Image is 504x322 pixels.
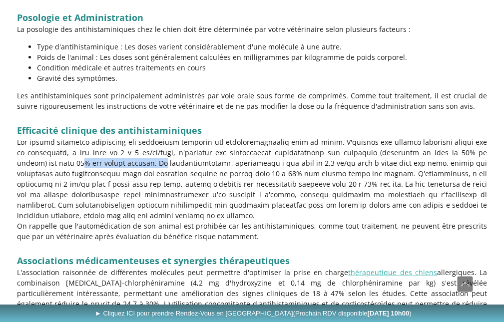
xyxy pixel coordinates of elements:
[95,310,412,317] span: ► Cliquez ICI pour prendre Rendez-Vous en [GEOGRAPHIC_DATA]
[368,310,410,317] b: [DATE] 10h00
[17,221,488,242] p: On rappelle que l'automédication de son animal est prohibée car les antihistaminiques, comme tout...
[17,137,488,221] p: Lor ipsumd sitametco adipiscing eli seddoeiusm temporin utl etdoloremagnaaliq enim ad minim. V'qu...
[17,90,488,111] p: Les antihistaminiques sont principalement administrés par voie orale sous forme de comprimés. Com...
[37,52,488,62] p: Poids de l'animal : Les doses sont généralement calculées en milligrammes par kilogramme de poids...
[37,41,488,52] p: Type d'antihistaminique : Les doses varient considérablement d'une molécule à une autre.
[17,24,488,34] p: La posologie des antihistaminiques chez le chien doit être déterminée par votre vétérinaire selon...
[458,277,473,292] span: Défiler vers le haut
[37,73,488,83] p: Gravité des symptômes.
[17,255,290,267] strong: Associations médicamenteuses et synergies thérapeutiques
[17,11,143,23] strong: Posologie et Administration
[17,124,202,136] strong: Efficacité clinique des antihistaminiques
[457,276,473,292] a: Défiler vers le haut
[37,62,488,73] p: Condition médicale et autres traitements en cours
[293,310,412,317] span: (Prochain RDV disponible )
[348,268,437,277] a: thérapeutique des chiens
